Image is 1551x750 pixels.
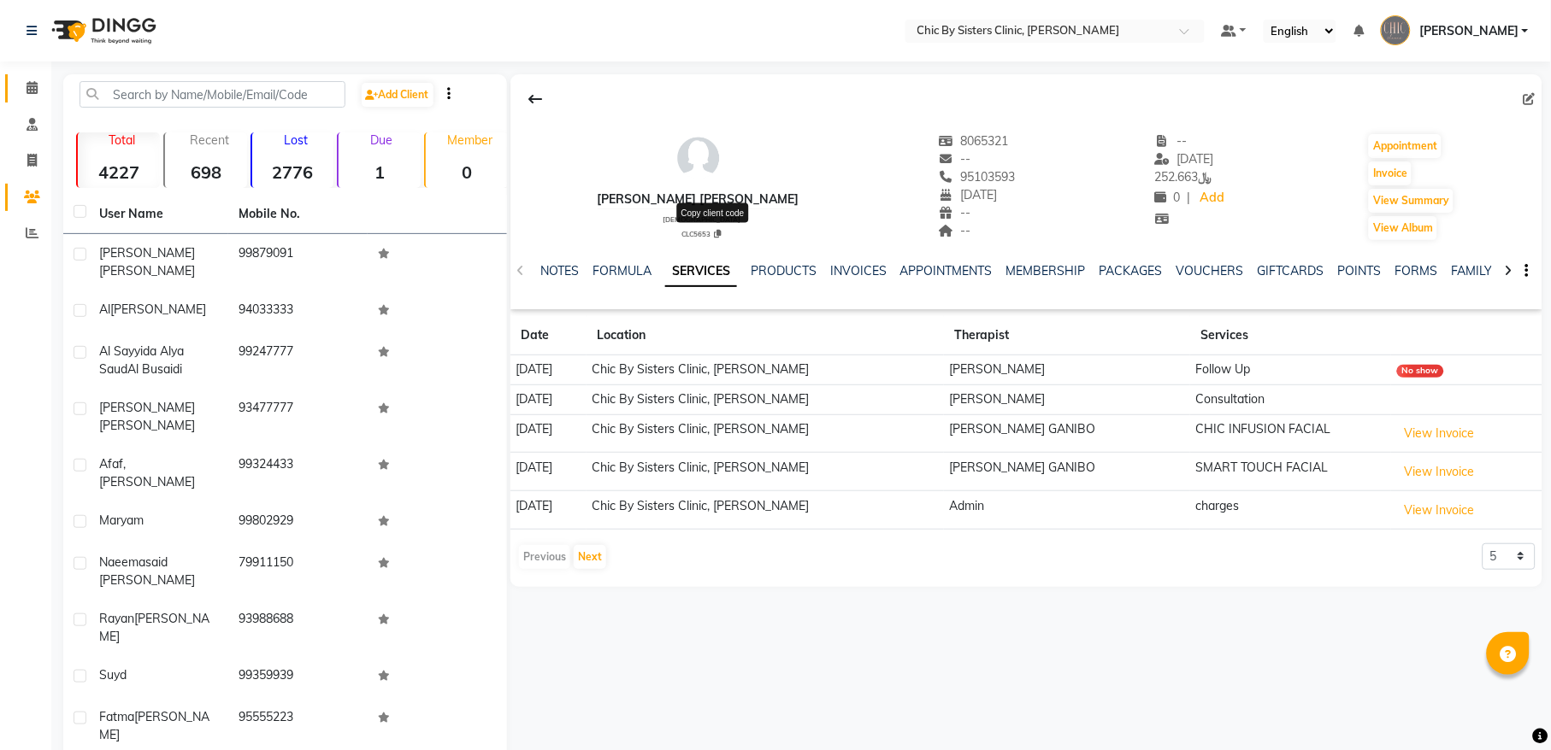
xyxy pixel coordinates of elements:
img: logo [44,7,161,55]
a: PRODUCTS [751,263,817,278]
td: 99324433 [228,445,368,501]
th: User Name [89,195,228,234]
a: PACKAGES [1100,263,1163,278]
button: View Invoice [1397,497,1483,524]
img: avatar [673,132,724,184]
th: Therapist [944,316,1190,355]
td: [DATE] [510,453,587,491]
span: [DATE] [939,187,998,202]
button: Appointment [1369,134,1442,158]
strong: 1 [339,161,421,183]
td: 93988688 [228,600,368,656]
span: said [PERSON_NAME] [99,554,195,588]
td: Chic By Sisters Clinic, [PERSON_NAME] [587,491,944,530]
td: [DATE] [510,355,587,385]
td: 99879091 [228,234,368,290]
span: Afaf, [99,456,126,472]
span: suyd [99,667,127,683]
p: Total [85,132,160,148]
td: Chic By Sisters Clinic, [PERSON_NAME] [587,414,944,453]
a: FAMILY [1452,263,1493,278]
a: NOTES [540,263,579,278]
span: naeema [99,554,145,570]
span: [PERSON_NAME] [1419,22,1519,40]
td: 99802929 [228,501,368,543]
a: Add Client [362,83,433,107]
span: -- [939,151,971,167]
span: 0 [1155,190,1181,205]
button: View Album [1369,216,1437,240]
div: [PERSON_NAME] [PERSON_NAME] [598,190,799,208]
p: Member [433,132,508,148]
span: [PERSON_NAME] [99,245,195,261]
span: | [1188,189,1191,207]
span: 252.663 [1155,169,1212,185]
button: View Invoice [1397,420,1483,447]
div: No show [1397,365,1444,378]
span: 95103593 [939,169,1016,185]
td: Consultation [1190,384,1391,414]
span: Al [99,302,110,317]
span: [PERSON_NAME] [99,418,195,433]
th: Date [510,316,587,355]
span: [PERSON_NAME] [110,302,206,317]
span: -- [939,205,971,220]
td: [DATE] [510,384,587,414]
span: Al Sayyida Alya Saud [99,343,184,377]
td: [PERSON_NAME] [944,355,1190,385]
span: [PERSON_NAME] [99,474,195,489]
p: Recent [172,132,247,148]
td: [DATE] [510,491,587,530]
td: 79911150 [228,543,368,600]
td: [PERSON_NAME] GANIBO [944,414,1190,453]
a: APPOINTMENTS [900,263,993,278]
td: 93477777 [228,389,368,445]
td: [PERSON_NAME] [944,384,1190,414]
img: Khulood al adawi [1381,15,1411,45]
td: charges [1190,491,1391,530]
td: [DATE] [510,414,587,453]
td: Admin [944,491,1190,530]
td: [PERSON_NAME] GANIBO [944,453,1190,491]
a: VOUCHERS [1177,263,1244,278]
a: MEMBERSHIP [1006,263,1086,278]
td: 94033333 [228,290,368,332]
strong: 2776 [252,161,334,183]
span: Rayan [99,611,134,626]
a: Add [1198,186,1228,210]
div: CLC5653 [604,227,799,239]
strong: 698 [165,161,247,183]
button: View Invoice [1397,459,1483,485]
a: POINTS [1338,263,1382,278]
td: 99247777 [228,332,368,389]
td: Chic By Sisters Clinic, [PERSON_NAME] [587,355,944,385]
strong: 4227 [78,161,160,183]
div: Back to Client [517,83,553,115]
button: Next [574,545,606,569]
span: [DEMOGRAPHIC_DATA] [663,215,740,224]
p: Due [342,132,421,148]
strong: 0 [426,161,508,183]
span: [PERSON_NAME] [99,263,195,278]
span: maryam [99,513,144,528]
td: Chic By Sisters Clinic, [PERSON_NAME] [587,453,944,491]
a: FORMS [1395,263,1438,278]
div: Copy client code [677,202,749,222]
span: -- [1155,133,1188,149]
span: [PERSON_NAME] [99,611,209,644]
a: INVOICES [830,263,887,278]
td: Chic By Sisters Clinic, [PERSON_NAME] [587,384,944,414]
th: Mobile No. [228,195,368,234]
span: -- [939,223,971,238]
span: Fatma [99,709,134,724]
th: Services [1190,316,1391,355]
span: [DATE] [1155,151,1214,167]
span: [PERSON_NAME] [99,400,195,415]
button: View Summary [1369,189,1454,213]
th: Location [587,316,944,355]
input: Search by Name/Mobile/Email/Code [80,81,345,108]
span: ﷼ [1199,169,1212,185]
span: 8065321 [939,133,1009,149]
span: [PERSON_NAME] [99,709,209,742]
span: Al Busaidi [127,361,182,377]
